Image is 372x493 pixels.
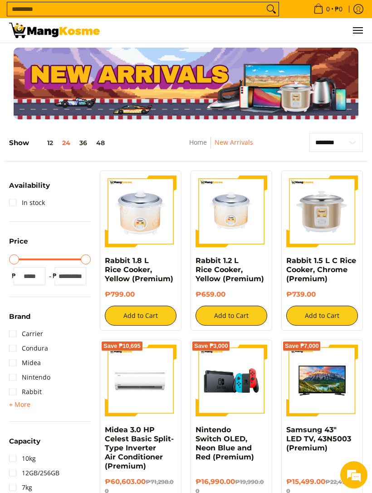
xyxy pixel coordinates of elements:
[9,139,109,147] h5: Show
[352,18,363,43] button: Menu
[9,327,43,341] a: Carrier
[50,271,59,280] span: ₱
[196,290,267,299] h6: ₱659.00
[264,2,279,16] button: Search
[9,341,48,356] a: Condura
[109,18,363,43] ul: Customer Navigation
[196,345,267,416] img: nintendo-switch-with-joystick-and-dock-full-view-mang-kosme
[9,438,40,444] span: Capacity
[286,425,351,452] a: Samsung 43" LED TV, 43N5003 (Premium)
[9,438,40,451] summary: Open
[9,356,41,370] a: Midea
[105,290,176,299] h6: ₱799.00
[92,139,109,146] button: 48
[9,385,42,399] a: Rabbit
[9,313,30,320] span: Brand
[189,138,207,146] a: Home
[9,182,50,189] span: Availability
[196,306,267,326] button: Add to Cart
[325,6,331,12] span: 0
[9,238,28,251] summary: Open
[109,18,363,43] nav: Main Menu
[105,425,174,470] a: Midea 3.0 HP Celest Basic Split-Type Inverter Air Conditioner (Premium)
[286,345,358,416] img: samsung-43-inch-led-tv-full-view- mang-kosme
[9,399,30,410] summary: Open
[105,306,176,326] button: Add to Cart
[105,256,173,283] a: Rabbit 1.8 L Rice Cooker, Yellow (Premium)
[9,195,45,210] a: In stock
[9,182,50,195] summary: Open
[286,290,358,299] h6: ₱739.00
[9,313,30,327] summary: Open
[105,176,176,247] img: https://mangkosme.com/products/rabbit-1-8-l-rice-cooker-yellow-class-a
[160,137,283,157] nav: Breadcrumbs
[215,138,253,146] a: New Arrivals
[196,425,254,461] a: Nintendo Switch OLED, Neon Blue and Red (Premium)
[196,176,267,247] img: rabbit-1.2-liter-rice-cooker-yellow-full-view-mang-kosme
[75,139,92,146] button: 36
[58,139,75,146] button: 24
[9,401,30,408] span: + More
[286,176,358,247] img: https://mangkosme.com/products/rabbit-1-5-l-c-rice-cooker-chrome-class-a
[311,4,345,14] span: •
[105,345,176,416] img: Midea 3.0 HP Celest Basic Split-Type Inverter Air Conditioner (Premium)
[333,6,344,12] span: ₱0
[286,256,356,283] a: Rabbit 1.5 L C Rice Cooker, Chrome (Premium)
[194,343,228,349] span: Save ₱3,000
[29,139,58,146] button: 12
[9,451,36,466] a: 10kg
[9,370,50,385] a: Nintendo
[9,238,28,244] span: Price
[9,23,100,38] img: New Arrivals: Fresh Release from The Premium Brands l Mang Kosme
[285,343,319,349] span: Save ₱7,000
[286,306,358,326] button: Add to Cart
[9,271,18,280] span: ₱
[9,466,59,480] a: 12GB/256GB
[196,256,264,283] a: Rabbit 1.2 L Rice Cooker, Yellow (Premium)
[103,343,141,349] span: Save ₱10,695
